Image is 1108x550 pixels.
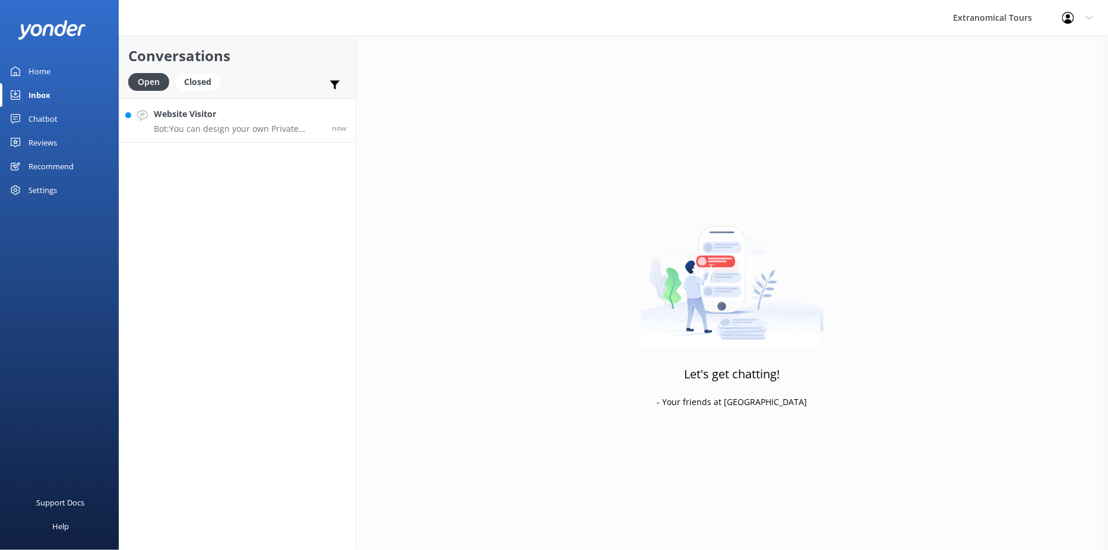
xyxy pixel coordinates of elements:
[175,75,226,88] a: Closed
[37,491,85,514] div: Support Docs
[175,73,220,91] div: Closed
[29,107,58,131] div: Chatbot
[332,123,347,133] span: Aug 24 2025 10:20am (UTC -07:00) America/Tijuana
[29,83,50,107] div: Inbox
[128,75,175,88] a: Open
[128,45,347,67] h2: Conversations
[685,365,780,384] h3: Let's get chatting!
[641,201,824,349] img: artwork of a man stealing a conversation from at giant smartphone
[154,108,323,121] h4: Website Visitor
[128,73,169,91] div: Open
[29,154,74,178] div: Recommend
[52,514,69,538] div: Help
[29,131,57,154] div: Reviews
[29,178,57,202] div: Settings
[119,98,356,143] a: Website VisitorBot:You can design your own Private Yosemite One Day Tour, which includes highligh...
[657,396,808,409] p: - Your friends at [GEOGRAPHIC_DATA]
[29,59,50,83] div: Home
[154,124,323,134] p: Bot: You can design your own Private Yosemite One Day Tour, which includes highlights such as Hal...
[18,20,86,40] img: yonder-white-logo.png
